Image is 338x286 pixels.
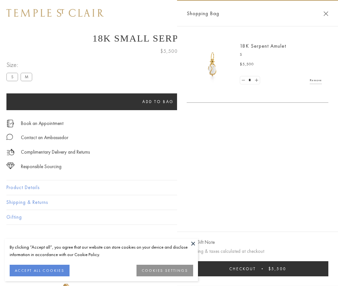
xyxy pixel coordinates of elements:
[10,265,70,276] button: ACCEPT ALL COOKIES
[240,61,254,68] span: $5,500
[324,11,328,16] button: Close Shopping Bag
[6,180,332,195] button: Product Details
[21,134,68,142] div: Contact an Ambassador
[6,9,104,17] img: Temple St. Clair
[21,73,32,81] label: M
[6,195,332,210] button: Shipping & Returns
[6,210,332,224] button: Gifting
[187,261,328,276] button: Checkout $5,500
[268,266,286,272] span: $5,500
[187,9,219,18] span: Shopping Bag
[193,45,232,84] img: P51836-E11SERPPV
[160,47,178,55] span: $5,500
[21,120,63,127] a: Book an Appointment
[142,99,174,104] span: Add to bag
[10,243,193,258] div: By clicking “Accept all”, you agree that our website can store cookies on your device and disclos...
[6,60,35,70] span: Size:
[6,134,13,140] img: MessageIcon-01_2.svg
[6,148,14,156] img: icon_delivery.svg
[21,163,61,171] div: Responsible Sourcing
[187,238,215,246] button: Add Gift Note
[240,52,322,58] p: S
[240,43,286,49] a: 18K Serpent Amulet
[6,73,18,81] label: S
[253,76,259,84] a: Set quantity to 2
[6,163,14,169] img: icon_sourcing.svg
[240,76,247,84] a: Set quantity to 0
[136,265,193,276] button: COOKIES SETTINGS
[6,93,310,110] button: Add to bag
[229,266,256,272] span: Checkout
[6,33,332,44] h1: 18K Small Serpent Amulet
[310,77,322,84] a: Remove
[187,247,328,255] p: Shipping & taxes calculated at checkout
[21,148,90,156] p: Complimentary Delivery and Returns
[6,120,14,127] img: icon_appointment.svg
